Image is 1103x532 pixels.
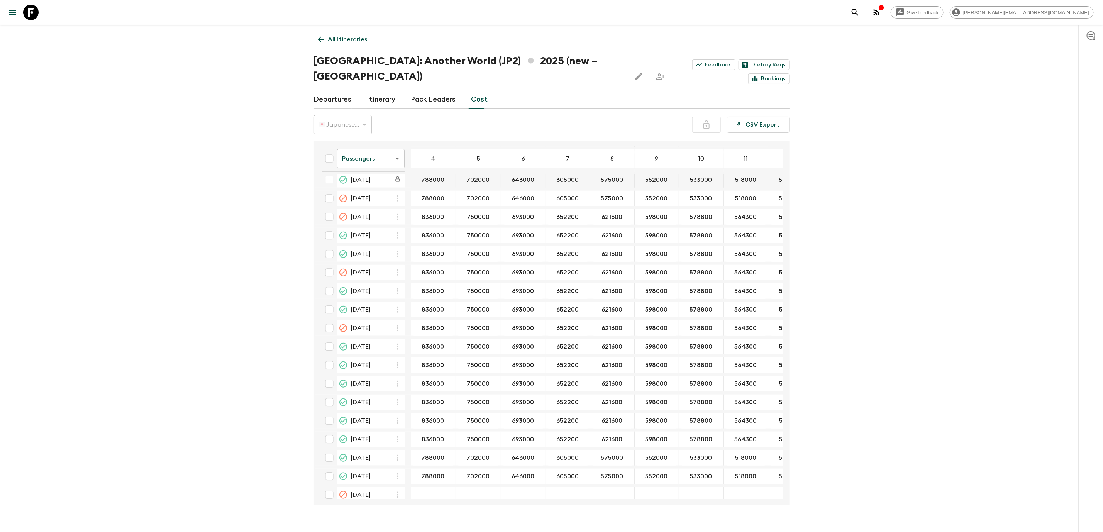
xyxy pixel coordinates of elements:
[725,357,766,373] button: 564300
[768,283,813,299] div: 18 Oct 2025; 12
[503,228,544,243] button: 693000
[681,246,722,262] button: 578800
[314,114,372,136] div: 🇯🇵 Japanese Yen (JPY)
[681,413,722,429] button: 578800
[724,172,768,188] div: 06 Sep 2025; 11
[411,228,456,243] div: 20 Sep 2025; 4
[457,172,499,188] button: 702000
[770,357,811,373] button: 550000
[768,320,813,336] div: 25 Oct 2025; 12
[592,469,633,484] button: 575000
[631,69,647,84] button: Edit this itinerary
[339,342,348,351] svg: Sold Out
[725,432,766,447] button: 564300
[546,246,590,262] div: 04 Oct 2025; 7
[522,154,525,163] p: 6
[679,339,724,354] div: 08 Nov 2025; 10
[959,10,1093,15] span: [PERSON_NAME][EMAIL_ADDRESS][DOMAIN_NAME]
[503,357,544,373] button: 693000
[679,302,724,317] div: 21 Oct 2025; 10
[413,228,454,243] button: 836000
[681,265,722,280] button: 578800
[314,32,372,47] a: All itineraries
[339,361,348,370] svg: Guaranteed
[501,209,546,225] div: 16 Sep 2025; 6
[547,395,588,410] button: 652200
[412,172,454,188] button: 788000
[768,228,813,243] div: 20 Sep 2025; 12
[501,172,546,188] div: 06 Sep 2025; 6
[547,320,588,336] button: 652200
[727,117,790,133] button: CSV Export
[770,172,812,188] button: 504000
[476,154,480,163] p: 5
[592,450,633,466] button: 575000
[546,320,590,336] div: 25 Oct 2025; 7
[501,320,546,336] div: 25 Oct 2025; 6
[768,191,813,206] div: 13 Sep 2025; 12
[679,265,724,280] div: 07 Oct 2025; 10
[698,154,704,163] p: 10
[636,246,677,262] button: 598000
[412,450,454,466] button: 788000
[590,302,635,317] div: 21 Oct 2025; 8
[681,376,722,391] button: 578800
[413,283,454,299] button: 836000
[457,376,499,391] button: 750000
[547,469,588,484] button: 605000
[726,469,766,484] button: 518000
[593,209,632,225] button: 621600
[725,413,766,429] button: 564300
[339,286,348,296] svg: Guaranteed
[413,302,454,317] button: 836000
[351,249,371,259] span: [DATE]
[635,320,679,336] div: 25 Oct 2025; 9
[411,209,456,225] div: 16 Sep 2025; 4
[724,339,768,354] div: 08 Nov 2025; 11
[457,302,499,317] button: 750000
[503,376,544,391] button: 693000
[725,283,766,299] button: 564300
[635,209,679,225] div: 16 Sep 2025; 9
[590,283,635,299] div: 18 Oct 2025; 8
[413,265,454,280] button: 836000
[679,228,724,243] div: 20 Sep 2025; 10
[590,265,635,280] div: 07 Oct 2025; 8
[457,209,499,225] button: 750000
[566,154,570,163] p: 7
[724,228,768,243] div: 20 Sep 2025; 11
[726,450,766,466] button: 518000
[770,283,811,299] button: 550000
[456,172,501,188] div: 06 Sep 2025; 5
[413,357,454,373] button: 836000
[891,6,944,19] a: Give feedback
[503,413,544,429] button: 693000
[339,231,348,240] svg: On Request
[592,191,633,206] button: 575000
[547,265,588,280] button: 652200
[546,191,590,206] div: 13 Sep 2025; 7
[681,191,722,206] button: 533000
[547,450,588,466] button: 605000
[679,246,724,262] div: 04 Oct 2025; 10
[636,228,677,243] button: 598000
[339,249,348,259] svg: On Request
[635,172,679,188] div: 06 Sep 2025; 9
[611,154,614,163] p: 8
[351,268,371,277] span: [DATE]
[636,376,677,391] button: 598000
[724,283,768,299] div: 18 Oct 2025; 11
[725,302,766,317] button: 564300
[635,228,679,243] div: 20 Sep 2025; 9
[679,320,724,336] div: 25 Oct 2025; 10
[726,172,766,188] button: 518000
[457,413,499,429] button: 750000
[768,246,813,262] div: 04 Oct 2025; 12
[413,413,454,429] button: 836000
[547,432,588,447] button: 652200
[314,90,352,109] a: Departures
[501,228,546,243] div: 20 Sep 2025; 6
[593,228,632,243] button: 621600
[635,246,679,262] div: 04 Oct 2025; 9
[725,246,766,262] button: 564300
